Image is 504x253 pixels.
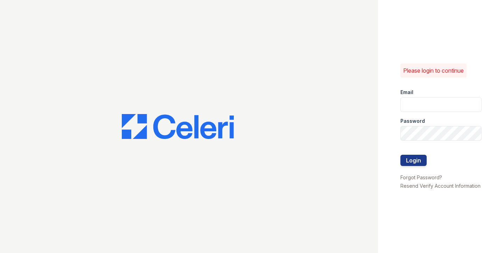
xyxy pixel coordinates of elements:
[122,114,234,139] img: CE_Logo_Blue-a8612792a0a2168367f1c8372b55b34899dd931a85d93a1a3d3e32e68fde9ad4.png
[403,66,464,75] p: Please login to continue
[400,155,427,166] button: Login
[400,183,481,189] a: Resend Verify Account Information
[400,89,413,96] label: Email
[400,174,442,180] a: Forgot Password?
[400,118,425,125] label: Password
